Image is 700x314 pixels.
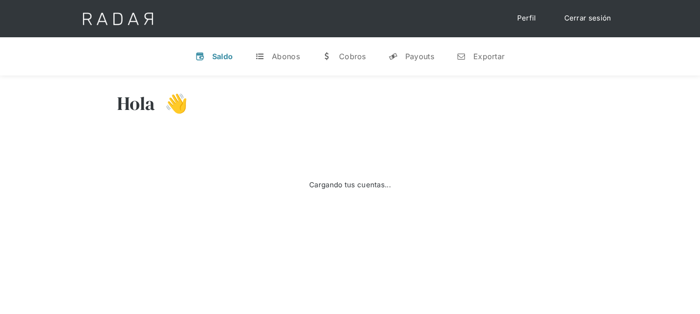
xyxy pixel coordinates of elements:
[195,52,205,61] div: v
[212,52,233,61] div: Saldo
[555,9,621,27] a: Cerrar sesión
[508,9,546,27] a: Perfil
[322,52,332,61] div: w
[457,52,466,61] div: n
[405,52,434,61] div: Payouts
[272,52,300,61] div: Abonos
[255,52,264,61] div: t
[117,92,155,115] h3: Hola
[155,92,188,115] h3: 👋
[339,52,366,61] div: Cobros
[388,52,398,61] div: y
[309,180,391,191] div: Cargando tus cuentas...
[473,52,505,61] div: Exportar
